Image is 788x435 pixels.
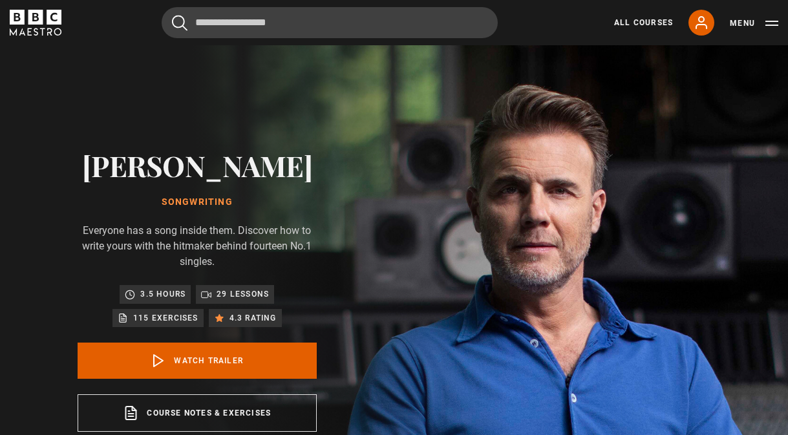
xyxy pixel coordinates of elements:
a: Watch Trailer [78,343,317,379]
h2: [PERSON_NAME] [78,149,317,182]
svg: BBC Maestro [10,10,61,36]
p: Everyone has a song inside them. Discover how to write yours with the hitmaker behind fourteen No... [78,223,317,270]
a: Course notes & exercises [78,394,317,432]
p: 3.5 hours [140,288,186,301]
a: All Courses [614,17,673,28]
h1: Songwriting [78,197,317,207]
button: Toggle navigation [730,17,778,30]
p: 29 lessons [217,288,269,301]
input: Search [162,7,498,38]
button: Submit the search query [172,15,187,31]
p: 4.3 rating [229,312,277,324]
p: 115 exercises [133,312,198,324]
